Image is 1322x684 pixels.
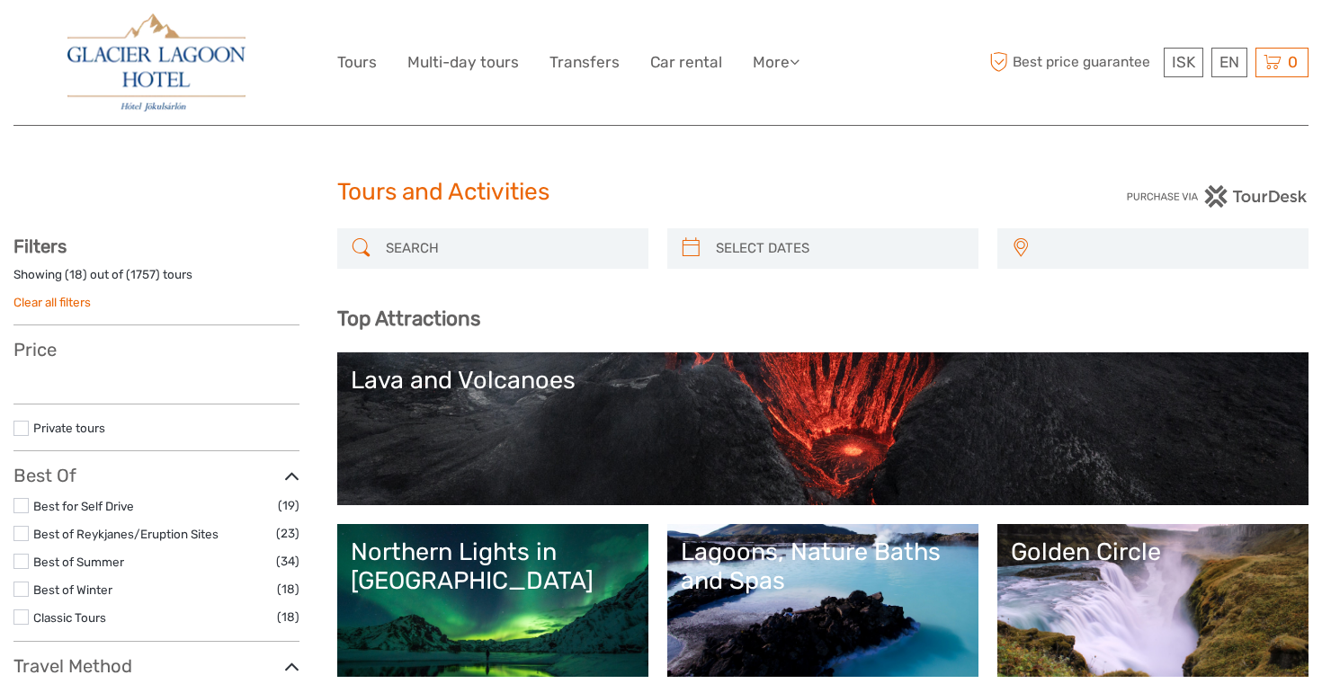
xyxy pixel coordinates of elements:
[278,495,299,516] span: (19)
[1011,537,1295,663] a: Golden Circle
[276,523,299,544] span: (23)
[407,49,519,76] a: Multi-day tours
[276,551,299,572] span: (34)
[650,49,722,76] a: Car rental
[351,537,635,663] a: Northern Lights in [GEOGRAPHIC_DATA]
[277,579,299,600] span: (18)
[33,610,106,625] a: Classic Tours
[351,366,1295,395] div: Lava and Volcanoes
[69,266,83,283] label: 18
[681,537,965,596] div: Lagoons, Nature Baths and Spas
[13,339,299,360] h3: Price
[130,266,156,283] label: 1757
[33,582,112,597] a: Best of Winter
[33,421,105,435] a: Private tours
[1011,537,1295,566] div: Golden Circle
[13,465,299,486] h3: Best Of
[337,49,377,76] a: Tours
[13,655,299,677] h3: Travel Method
[1211,48,1247,77] div: EN
[337,178,985,207] h1: Tours and Activities
[67,13,246,111] img: 2790-86ba44ba-e5e5-4a53-8ab7-28051417b7bc_logo_big.jpg
[753,49,799,76] a: More
[549,49,620,76] a: Transfers
[681,537,965,663] a: Lagoons, Nature Baths and Spas
[379,233,639,264] input: SEARCH
[277,607,299,627] span: (18)
[351,537,635,596] div: Northern Lights in [GEOGRAPHIC_DATA]
[1126,185,1309,208] img: PurchaseViaTourDesk.png
[13,266,299,294] div: Showing ( ) out of ( ) tours
[13,295,91,309] a: Clear all filters
[33,499,134,513] a: Best for Self Drive
[33,527,219,541] a: Best of Reykjanes/Eruption Sites
[985,48,1159,77] span: Best price guarantee
[1285,53,1300,71] span: 0
[337,306,480,331] b: Top Attractions
[13,235,67,257] strong: Filters
[1172,53,1195,71] span: ISK
[351,366,1295,492] a: Lava and Volcanoes
[709,233,969,264] input: SELECT DATES
[33,555,124,569] a: Best of Summer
